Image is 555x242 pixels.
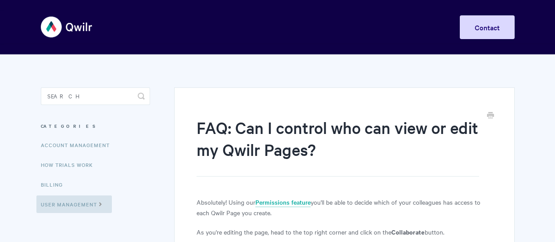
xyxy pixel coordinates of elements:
a: Billing [41,176,69,193]
a: Permissions feature [255,198,311,207]
a: User Management [36,195,112,213]
input: Search [41,87,150,105]
a: How Trials Work [41,156,100,173]
a: Contact [460,15,515,39]
img: Qwilr Help Center [41,11,93,43]
h1: FAQ: Can I control who can view or edit my Qwilr Pages? [197,116,479,177]
h3: Categories [41,118,150,134]
p: Absolutely! Using our you'll be able to decide which of your colleagues has access to each Qwilr ... [197,197,492,218]
a: Account Management [41,136,116,154]
strong: Collaborate [391,227,425,236]
a: Print this Article [487,111,494,121]
p: As you're editing the page, head to the top right corner and click on the button. [197,227,492,237]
